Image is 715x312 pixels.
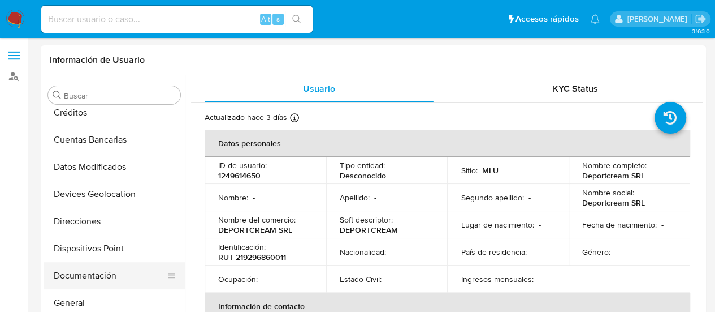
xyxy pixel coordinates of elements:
p: - [386,274,388,284]
p: federico.dibella@mercadolibre.com [627,14,691,24]
p: Identificación : [218,242,266,252]
button: Créditos [44,99,185,126]
button: Buscar [53,91,62,100]
p: Nombre social : [582,187,634,198]
input: Buscar usuario o caso... [41,12,313,27]
a: Salir [695,13,707,25]
p: Sitio : [461,165,477,176]
p: - [615,247,617,257]
p: Estado Civil : [340,274,382,284]
p: MLU [482,165,498,176]
button: Direcciones [44,208,185,235]
p: - [262,274,265,284]
p: Actualizado hace 3 días [205,112,287,123]
p: Nombre del comercio : [218,215,296,225]
p: - [374,193,376,203]
p: - [531,247,533,257]
button: search-icon [285,11,308,27]
p: Fecha de nacimiento : [582,220,657,230]
p: RUT 219296860011 [218,252,286,262]
p: Desconocido [340,170,386,181]
p: Ingresos mensuales : [461,274,533,284]
p: Segundo apellido : [461,193,523,203]
p: - [253,193,255,203]
span: KYC Status [553,82,598,95]
p: País de residencia : [461,247,526,257]
button: Dispositivos Point [44,235,185,262]
p: DEPORTCREAM SRL [218,225,292,235]
p: 1249614650 [218,170,261,181]
p: Ocupación : [218,274,258,284]
span: Accesos rápidos [515,13,579,25]
input: Buscar [64,91,176,101]
p: Deportcream SRL [582,170,645,181]
p: Género : [582,247,610,257]
button: Datos Modificados [44,153,185,181]
p: Nombre completo : [582,160,647,170]
p: Tipo entidad : [340,160,385,170]
th: Datos personales [205,130,690,157]
h1: Información de Usuario [50,54,145,66]
p: Soft descriptor : [340,215,393,225]
p: - [391,247,393,257]
p: Deportcream SRL [582,198,645,208]
span: s [276,14,280,24]
p: - [538,274,540,284]
button: Devices Geolocation [44,181,185,208]
button: Documentación [44,262,176,289]
p: Nombre : [218,193,248,203]
span: Alt [261,14,270,24]
p: DEPORTCREAM [340,225,398,235]
p: Lugar de nacimiento : [461,220,534,230]
p: - [661,220,664,230]
p: - [528,193,530,203]
p: Nacionalidad : [340,247,386,257]
p: ID de usuario : [218,160,267,170]
p: Apellido : [340,193,370,203]
span: Usuario [303,82,335,95]
button: Cuentas Bancarias [44,126,185,153]
p: - [538,220,540,230]
a: Notificaciones [590,14,600,24]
